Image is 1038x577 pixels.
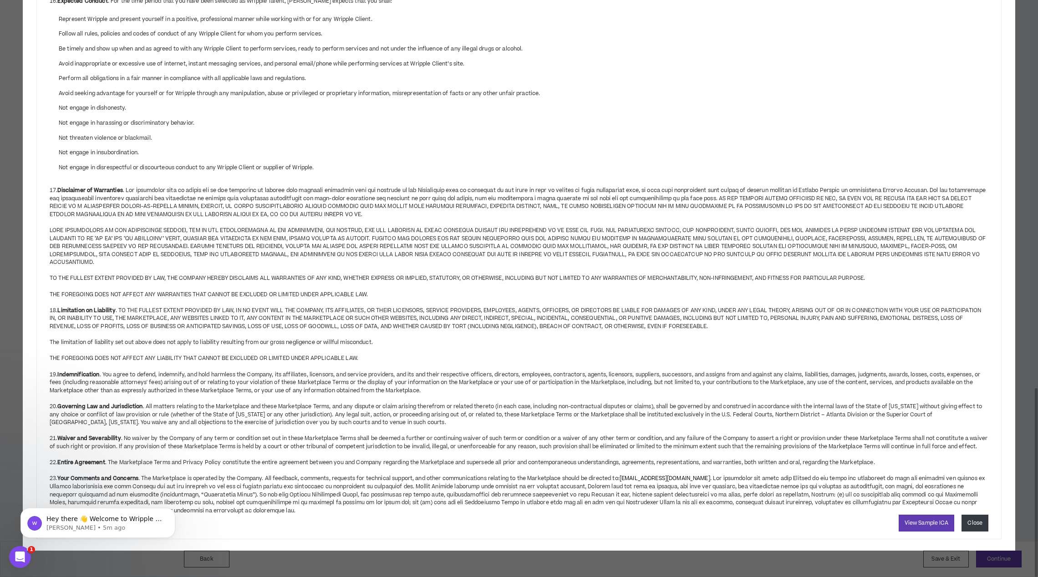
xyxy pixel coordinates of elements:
div: 17. . Lor ipsumdolor sita co adipis eli se doe temporinc ut laboree dolo magnaali enimadmin veni ... [50,178,988,218]
strong: Disclaimer of Warranties [57,187,122,194]
strong: Entire Agreement [57,459,105,466]
div: 21. . No waiver by the Company of any term or condition set out in these Marketplace Terms shall ... [50,427,988,451]
li: Represent Wripple and present yourself in a positive, professional manner while working with or f... [59,15,988,24]
strong: Indemnification [57,371,99,379]
a: [EMAIL_ADDRESS][DOMAIN_NAME] [620,475,710,482]
div: 22. . The Marketplace Terms and Privacy Policy constitute the entire agreement between you and Co... [50,451,988,467]
li: Be timely and show up when and as agreed to with any Wripple Client to perform services, ready to... [59,45,988,53]
li: Not engage in dishonesty. [59,104,988,112]
div: 20. . All matters relating to the Marketplace and these Marketplace Terms, and any dispute or cla... [50,395,988,426]
div: THE FOREGOING DOES NOT AFFECT ANY WARRANTIES THAT CANNOT BE EXCLUDED OR LIMITED UNDER APPLICABLE ... [50,291,988,299]
div: TO THE FULLEST EXTENT PROVIDED BY LAW, THE COMPANY HEREBY DISCLAIMS ALL WARRANTIES OF ANY KIND, W... [50,274,988,283]
div: THE FOREGOING DOES NOT AFFECT ANY LIABILITY THAT CANNOT BE EXCLUDED OR LIMITED UNDER APPLICABLE LAW. [50,354,988,363]
div: 19. . You agree to defend, indemnify, and hold harmless the Company, its affiliates, licensors, a... [50,363,988,395]
div: The limitation of liability set out above does not apply to liability resulting from our gross ne... [50,339,988,347]
li: Not threaten violence or blackmail. [59,134,988,142]
strong: Waiver and Severability [57,435,121,442]
span: 1 [28,546,35,553]
li: Avoid seeking advantage for yourself or for Wripple through any manipulation, abuse or privileged... [59,90,988,98]
div: LORE IPSUMDOLORS AM CON ADIPISCINGE SEDDOEI, TEM IN UTL ETDOLOREMAGNA AL ENI ADMINIMVENI, QUI NOS... [50,227,988,267]
iframe: Intercom notifications message [7,489,189,552]
li: Perform all obligations in a fair manner in compliance with all applicable laws and regulations. [59,75,988,83]
strong: Governing Law and Jurisdiction [57,403,142,410]
div: 18. . TO THE FULLEST EXTENT PROVIDED BY LAW, IN NO EVENT WILL THE COMPANY, ITS AFFILIATES, OR THE... [50,299,988,330]
li: Avoid inappropriate or excessive use of internet, instant messaging services, and personal email/... [59,60,988,68]
li: Not engage in harassing or discriminatory behavior. [59,119,988,127]
a: View Sample ICA [899,515,955,531]
strong: Limitation on Liability [57,307,115,314]
button: Close [962,515,988,531]
strong: Your Comments and Concerns [57,475,138,482]
li: Follow all rules, policies and codes of conduct of any Wripple Client for whom you perform services. [59,30,988,38]
div: 23. . The Marketplace is operated by the Company. All feedback, comments, requests for technical ... [50,467,988,515]
iframe: Intercom live chat [9,546,31,568]
li: Not engage in insubordination. [59,149,988,157]
li: Not engage in disrespectful or discourteous conduct to any Wripple Client or supplier of Wripple. [59,164,988,172]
